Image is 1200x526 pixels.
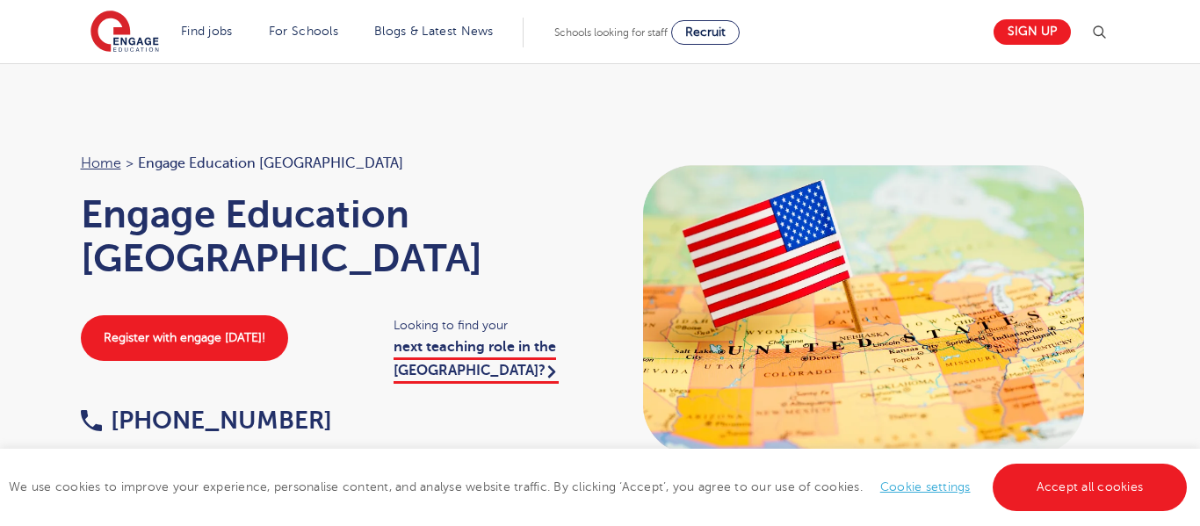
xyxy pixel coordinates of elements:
[138,152,403,175] span: Engage Education [GEOGRAPHIC_DATA]
[994,19,1071,45] a: Sign up
[81,315,288,361] a: Register with engage [DATE]!
[671,20,740,45] a: Recruit
[81,192,583,280] h1: Engage Education [GEOGRAPHIC_DATA]
[685,25,726,39] span: Recruit
[394,339,559,383] a: next teaching role in the [GEOGRAPHIC_DATA]?
[181,25,233,38] a: Find jobs
[554,26,668,39] span: Schools looking for staff
[9,480,1191,494] span: We use cookies to improve your experience, personalise content, and analyse website traffic. By c...
[993,464,1188,511] a: Accept all cookies
[126,155,134,171] span: >
[269,25,338,38] a: For Schools
[90,11,159,54] img: Engage Education
[880,480,971,494] a: Cookie settings
[81,407,332,434] a: [PHONE_NUMBER]
[394,315,582,335] span: Looking to find your
[374,25,494,38] a: Blogs & Latest News
[81,152,583,175] nav: breadcrumb
[81,155,121,171] a: Home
